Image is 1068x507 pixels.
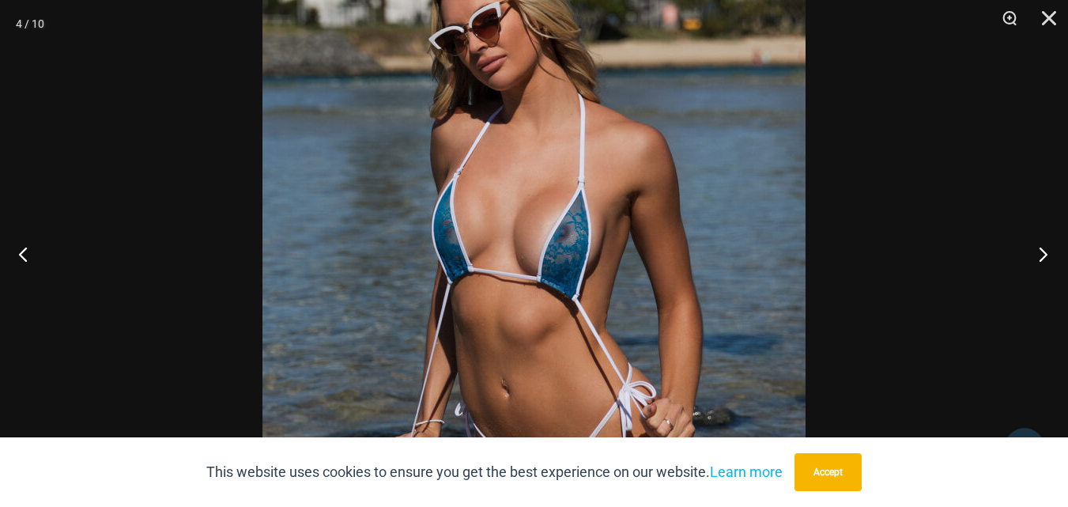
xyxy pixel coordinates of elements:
[1009,214,1068,293] button: Next
[206,460,783,484] p: This website uses cookies to ensure you get the best experience on our website.
[16,12,44,36] div: 4 / 10
[794,453,862,491] button: Accept
[710,463,783,480] a: Learn more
